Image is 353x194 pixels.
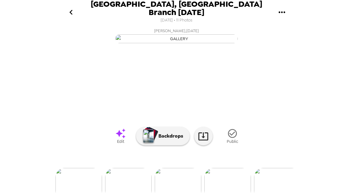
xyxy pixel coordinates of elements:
p: Backdrops [155,132,183,140]
a: Edit [105,125,136,148]
span: Edit [117,139,124,144]
button: [PERSON_NAME],[DATE] [54,25,299,45]
button: go back [61,2,81,22]
img: gallery [115,34,238,43]
button: Public [217,125,248,148]
span: [PERSON_NAME] , [DATE] [154,27,199,34]
button: Backdrops [136,127,190,145]
button: gallery menu [272,2,292,22]
span: [DATE] • 11 Photos [161,16,192,25]
span: Public [227,139,238,144]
